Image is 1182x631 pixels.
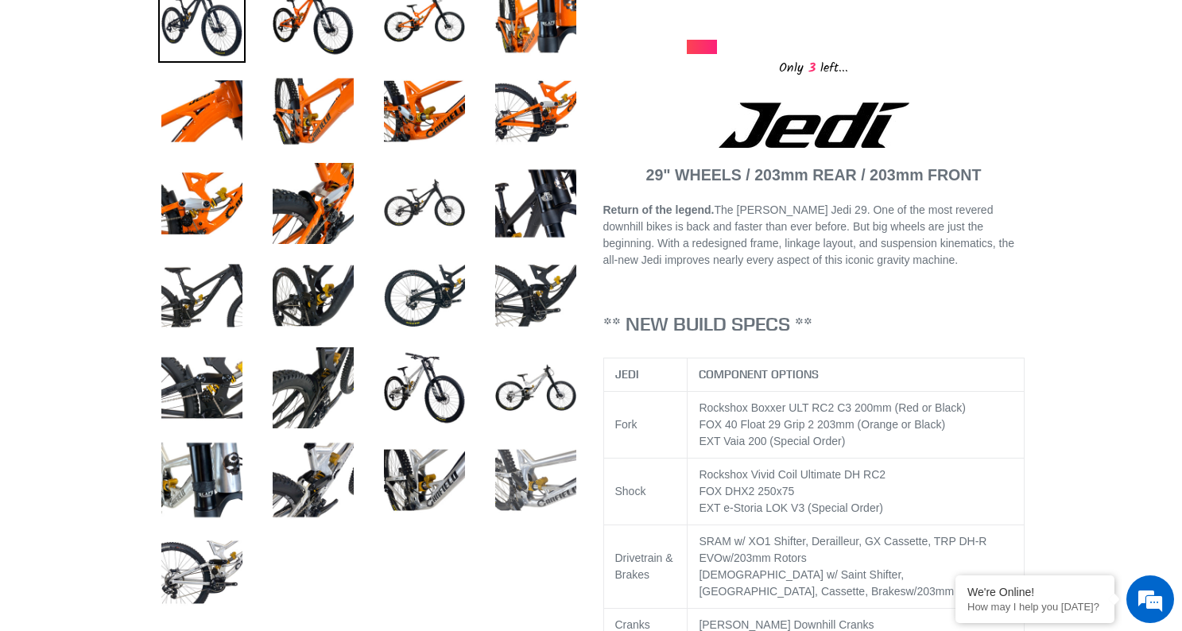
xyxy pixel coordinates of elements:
div: Chat with us now [107,89,291,110]
img: Load image into Gallery viewer, JEDI 29 - Complete Bike [492,68,579,155]
div: Navigation go back [17,87,41,111]
span: EXT e-Storia LOK V3 (Special Order) [699,501,883,514]
img: Load image into Gallery viewer, JEDI 29 - Complete Bike [381,436,468,524]
img: Load image into Gallery viewer, JEDI 29 - Complete Bike [381,344,468,432]
h3: ** NEW BUILD SPECS ** [603,312,1025,335]
img: Load image into Gallery viewer, JEDI 29 - Complete Bike [158,528,246,616]
img: Load image into Gallery viewer, JEDI 29 - Complete Bike [158,344,246,432]
p: The [PERSON_NAME] Jedi 29. One of the most revered downhill bikes is back and faster than ever be... [603,202,1025,269]
img: Load image into Gallery viewer, JEDI 29 - Complete Bike [492,436,579,524]
img: Load image into Gallery viewer, JEDI 29 - Complete Bike [269,160,357,247]
img: d_696896380_company_1647369064580_696896380 [51,79,91,119]
img: Load image into Gallery viewer, JEDI 29 - Complete Bike [492,252,579,339]
img: Load image into Gallery viewer, JEDI 29 - Complete Bike [381,68,468,155]
img: Load image into Gallery viewer, JEDI 29 - Complete Bike [269,344,357,432]
textarea: Type your message and hit 'Enter' [8,434,303,490]
th: JEDI [603,358,688,391]
td: Fork [603,391,688,458]
img: Load image into Gallery viewer, JEDI 29 - Complete Bike [492,160,579,247]
div: Minimize live chat window [261,8,299,46]
img: Load image into Gallery viewer, JEDI 29 - Complete Bike [381,160,468,247]
th: COMPONENT OPTIONS [688,358,1025,391]
span: Rockshox Vivid Coil Ultimate DH RC2 [699,468,886,481]
span: FOX DHX2 250x75 [699,485,794,497]
strong: Return of the legend. [603,203,715,216]
img: Load image into Gallery viewer, JEDI 29 - Complete Bike [492,344,579,432]
img: Load image into Gallery viewer, JEDI 29 - Complete Bike [158,252,246,339]
img: Load image into Gallery viewer, JEDI 29 - Complete Bike [158,436,246,524]
span: TRP DH-R EVO [699,535,986,564]
img: Load image into Gallery viewer, JEDI 29 - Complete Bike [158,68,246,155]
p: How may I help you today? [967,601,1103,613]
img: Load image into Gallery viewer, JEDI 29 - Complete Bike [269,252,357,339]
td: Shock [603,458,688,525]
div: [DEMOGRAPHIC_DATA] w/ Saint Shifter, [GEOGRAPHIC_DATA], Cassette, Brakes w/203mm Rotors [699,567,1013,600]
img: Load image into Gallery viewer, JEDI 29 - Complete Bike [158,160,246,247]
img: Load image into Gallery viewer, JEDI 29 - Complete Bike [269,68,357,155]
td: Drivetrain & Brakes [603,525,688,608]
span: EXT Vaia 200 (Special Order) [699,435,845,447]
strong: 29" WHEELS / 203mm REAR / 203mm FRONT [646,166,982,184]
img: Load image into Gallery viewer, JEDI 29 - Complete Bike [269,436,357,524]
img: Load image into Gallery viewer, JEDI 29 - Complete Bike [381,252,468,339]
div: We're Online! [967,586,1103,598]
span: FOX 40 Float 29 Grip 2 203mm (Orange or Black) [699,418,945,431]
div: SRAM w/ XO1 Shifter, Derailleur, GX Cassette, w/203mm Rotors [699,533,1013,567]
div: Only left... [687,54,941,79]
img: Jedi Logo [719,103,909,148]
span: Rockshox Boxxer ULT RC2 C3 200mm (Red or Black) [699,401,966,414]
span: We're online! [92,200,219,361]
span: 3 [804,58,820,78]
